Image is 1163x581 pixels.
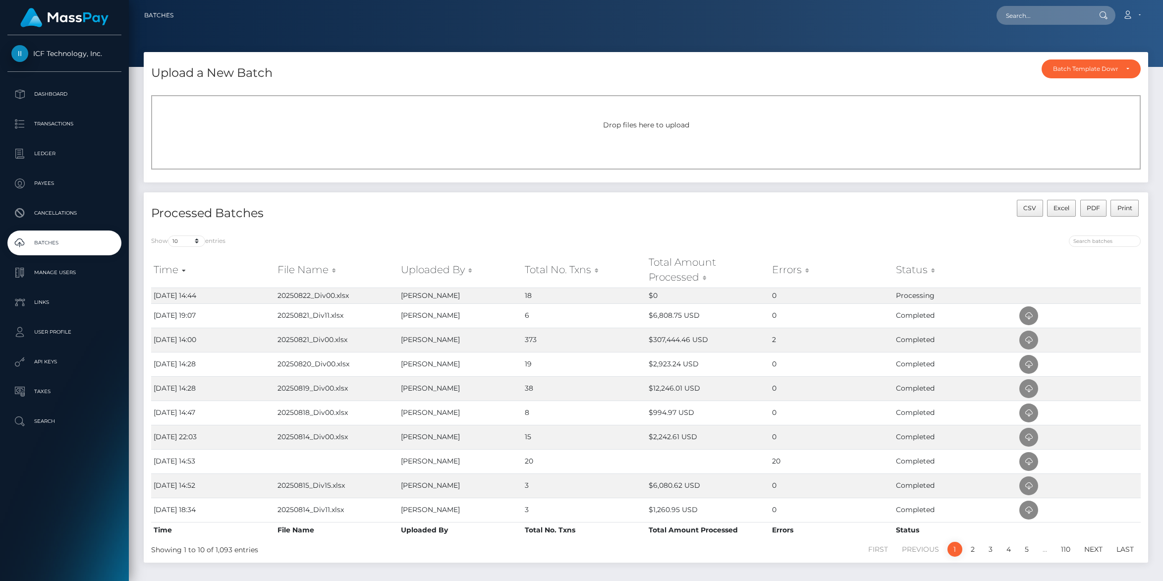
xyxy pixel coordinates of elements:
th: Uploaded By [398,522,522,538]
td: 20250818_Div00.xlsx [275,401,399,425]
div: Showing 1 to 10 of 1,093 entries [151,541,555,555]
td: Completed [893,303,1017,328]
a: Batches [7,231,121,255]
td: 0 [770,498,893,522]
td: [PERSON_NAME] [398,425,522,449]
td: [PERSON_NAME] [398,288,522,303]
p: Links [11,295,117,310]
a: Cancellations [7,201,121,226]
td: 6 [522,303,646,328]
td: [DATE] 14:00 [151,328,275,352]
td: [PERSON_NAME] [398,401,522,425]
span: ICF Technology, Inc. [7,49,121,58]
td: 0 [770,352,893,376]
th: Time: activate to sort column ascending [151,252,275,288]
td: 8 [522,401,646,425]
a: Manage Users [7,260,121,285]
h4: Upload a New Batch [151,64,273,82]
a: API Keys [7,349,121,374]
td: Completed [893,473,1017,498]
img: ICF Technology, Inc. [11,45,28,62]
td: [DATE] 14:53 [151,449,275,473]
p: Dashboard [11,87,117,102]
a: Next [1079,542,1108,557]
td: 18 [522,288,646,303]
td: Completed [893,498,1017,522]
td: [DATE] 14:44 [151,288,275,303]
p: API Keys [11,354,117,369]
td: 20250822_Div00.xlsx [275,288,399,303]
th: Total Amount Processed [646,522,770,538]
button: Batch Template Download [1042,59,1141,78]
th: Time [151,522,275,538]
p: User Profile [11,325,117,340]
td: 20 [770,449,893,473]
p: Ledger [11,146,117,161]
td: [DATE] 22:03 [151,425,275,449]
th: Total Amount Processed: activate to sort column ascending [646,252,770,288]
td: 373 [522,328,646,352]
td: Completed [893,401,1017,425]
button: Excel [1047,200,1076,217]
a: 110 [1055,542,1076,557]
td: 2 [770,328,893,352]
td: [PERSON_NAME] [398,498,522,522]
button: Print [1110,200,1139,217]
th: Total No. Txns [522,522,646,538]
input: Search... [997,6,1090,25]
th: Errors [770,522,893,538]
td: $1,260.95 USD [646,498,770,522]
th: Errors: activate to sort column ascending [770,252,893,288]
td: [DATE] 14:52 [151,473,275,498]
span: Print [1117,204,1132,212]
th: Uploaded By: activate to sort column ascending [398,252,522,288]
td: $6,808.75 USD [646,303,770,328]
label: Show entries [151,235,225,247]
div: Batch Template Download [1053,65,1118,73]
td: [PERSON_NAME] [398,352,522,376]
td: 0 [770,303,893,328]
td: [DATE] 14:47 [151,401,275,425]
td: [PERSON_NAME] [398,449,522,473]
a: Taxes [7,379,121,404]
td: 20250821_Div11.xlsx [275,303,399,328]
a: Transactions [7,112,121,136]
a: User Profile [7,320,121,345]
td: 0 [770,288,893,303]
th: Status: activate to sort column ascending [893,252,1017,288]
td: 20250821_Div00.xlsx [275,328,399,352]
p: Search [11,414,117,429]
td: Completed [893,425,1017,449]
th: File Name [275,522,399,538]
td: 0 [770,425,893,449]
td: $12,246.01 USD [646,376,770,401]
td: 20250814_Div00.xlsx [275,425,399,449]
p: Taxes [11,384,117,399]
span: Excel [1053,204,1069,212]
p: Batches [11,235,117,250]
span: PDF [1087,204,1100,212]
p: Cancellations [11,206,117,221]
td: 19 [522,352,646,376]
td: [DATE] 14:28 [151,352,275,376]
td: 20 [522,449,646,473]
td: 20250820_Div00.xlsx [275,352,399,376]
p: Manage Users [11,265,117,280]
td: [PERSON_NAME] [398,303,522,328]
a: Last [1111,542,1139,557]
td: 15 [522,425,646,449]
td: 3 [522,473,646,498]
td: [PERSON_NAME] [398,376,522,401]
a: Links [7,290,121,315]
a: 3 [983,542,998,557]
td: 38 [522,376,646,401]
td: Completed [893,376,1017,401]
a: 5 [1019,542,1034,557]
td: $0 [646,288,770,303]
a: 2 [965,542,980,557]
p: Payees [11,176,117,191]
select: Showentries [168,235,205,247]
a: Ledger [7,141,121,166]
td: 3 [522,498,646,522]
td: 0 [770,376,893,401]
